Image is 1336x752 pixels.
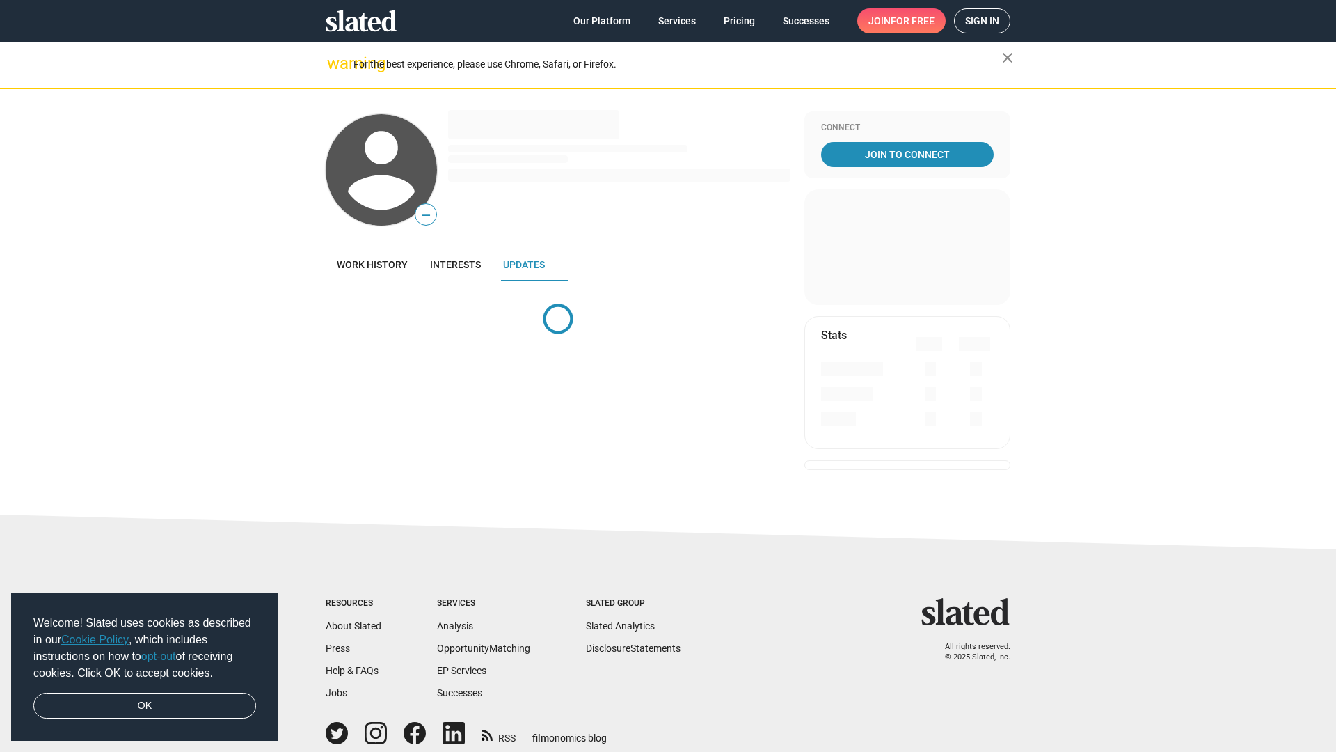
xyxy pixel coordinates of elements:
a: Help & FAQs [326,665,379,676]
span: Interests [430,259,481,270]
a: DisclosureStatements [586,643,681,654]
span: Updates [503,259,545,270]
a: dismiss cookie message [33,693,256,719]
mat-icon: close [999,49,1016,66]
div: Connect [821,123,994,134]
p: All rights reserved. © 2025 Slated, Inc. [930,642,1010,662]
div: cookieconsent [11,593,278,742]
a: RSS [482,723,516,745]
mat-card-title: Stats [821,328,847,343]
span: Join [868,8,935,33]
span: Sign in [965,9,999,33]
a: EP Services [437,665,486,676]
span: Welcome! Slated uses cookies as described in our , which includes instructions on how to of recei... [33,615,256,682]
a: Sign in [954,8,1010,33]
a: Analysis [437,620,473,632]
a: Cookie Policy [61,634,129,645]
a: Work history [326,248,419,281]
span: Join To Connect [824,142,991,167]
a: filmonomics blog [532,721,607,745]
a: OpportunityMatching [437,643,530,654]
a: Services [647,8,707,33]
span: Work history [337,259,408,270]
a: Joinfor free [857,8,946,33]
a: Our Platform [562,8,642,33]
span: Services [658,8,696,33]
span: Pricing [724,8,755,33]
a: Successes [437,687,482,698]
a: Interests [419,248,492,281]
a: Jobs [326,687,347,698]
span: film [532,733,549,744]
span: Our Platform [573,8,630,33]
span: for free [891,8,935,33]
mat-icon: warning [327,55,344,72]
span: Successes [783,8,829,33]
a: Successes [772,8,841,33]
div: Resources [326,598,381,609]
a: About Slated [326,620,381,632]
a: Join To Connect [821,142,994,167]
a: Press [326,643,350,654]
a: Updates [492,248,556,281]
span: — [415,206,436,224]
div: Slated Group [586,598,681,609]
div: For the best experience, please use Chrome, Safari, or Firefox. [353,55,1002,74]
a: Pricing [713,8,766,33]
a: opt-out [141,650,176,662]
a: Slated Analytics [586,620,655,632]
div: Services [437,598,530,609]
